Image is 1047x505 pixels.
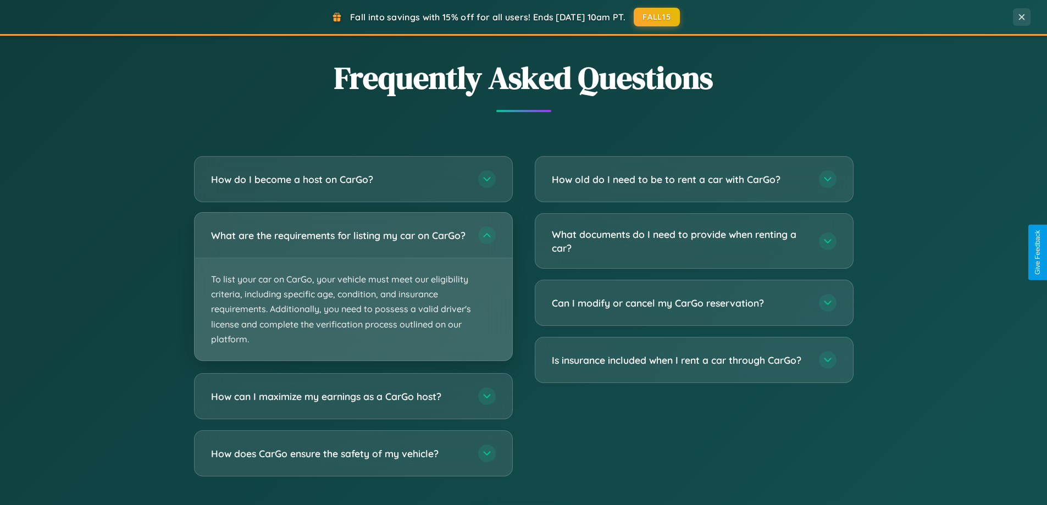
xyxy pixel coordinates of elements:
[552,296,808,310] h3: Can I modify or cancel my CarGo reservation?
[211,229,467,242] h3: What are the requirements for listing my car on CarGo?
[211,173,467,186] h3: How do I become a host on CarGo?
[552,173,808,186] h3: How old do I need to be to rent a car with CarGo?
[1034,230,1042,275] div: Give Feedback
[552,227,808,254] h3: What documents do I need to provide when renting a car?
[195,258,512,360] p: To list your car on CarGo, your vehicle must meet our eligibility criteria, including specific ag...
[211,447,467,460] h3: How does CarGo ensure the safety of my vehicle?
[211,390,467,403] h3: How can I maximize my earnings as a CarGo host?
[350,12,625,23] span: Fall into savings with 15% off for all users! Ends [DATE] 10am PT.
[552,353,808,367] h3: Is insurance included when I rent a car through CarGo?
[194,57,854,99] h2: Frequently Asked Questions
[634,8,680,26] button: FALL15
